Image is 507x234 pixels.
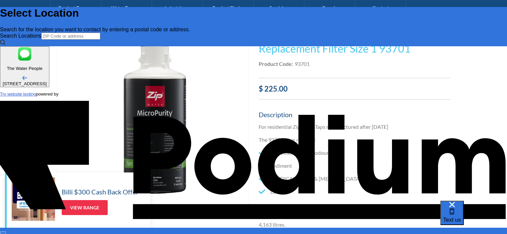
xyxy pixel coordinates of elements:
[36,92,58,97] span: powered by
[41,33,100,40] input: ZIP Code or address
[3,81,47,86] div: [STREET_ADDRESS]
[440,201,507,234] iframe: podium webchat widget bubble
[3,66,47,71] p: The Water People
